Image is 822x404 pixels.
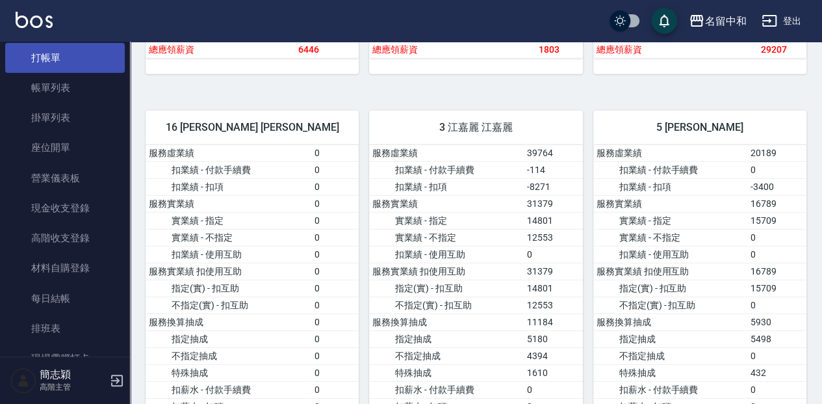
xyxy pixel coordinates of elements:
[369,381,524,398] td: 扣薪水 - 付款手續費
[747,229,806,246] td: 0
[161,121,343,134] span: 16 [PERSON_NAME] [PERSON_NAME]
[311,246,359,263] td: 0
[757,41,806,58] td: 29207
[593,195,748,212] td: 服務實業績
[609,121,791,134] span: 5 [PERSON_NAME]
[311,263,359,280] td: 0
[311,229,359,246] td: 0
[524,263,583,280] td: 31379
[369,246,524,263] td: 扣業績 - 使用互助
[5,223,125,253] a: 高階收支登錄
[369,314,524,330] td: 服務換算抽成
[146,212,311,229] td: 實業績 - 指定
[593,280,748,297] td: 指定(實) - 扣互助
[593,314,748,330] td: 服務換算抽成
[524,297,583,314] td: 12553
[311,280,359,297] td: 0
[524,280,583,297] td: 14801
[146,263,311,280] td: 服務實業績 扣使用互助
[747,280,806,297] td: 15709
[385,121,567,134] span: 3 江嘉麗 江嘉麗
[311,314,359,330] td: 0
[5,163,125,193] a: 營業儀表板
[40,368,106,381] h5: 簡志穎
[311,212,359,229] td: 0
[146,330,311,347] td: 指定抽成
[524,212,583,229] td: 14801
[593,145,748,162] td: 服務虛業績
[311,330,359,347] td: 0
[146,161,311,178] td: 扣業績 - 付款手續費
[146,246,311,263] td: 扣業績 - 使用互助
[369,263,524,280] td: 服務實業績 扣使用互助
[593,364,748,381] td: 特殊抽成
[747,297,806,314] td: 0
[524,314,583,330] td: 11184
[146,381,311,398] td: 扣薪水 - 付款手續費
[369,364,524,381] td: 特殊抽成
[16,12,53,28] img: Logo
[756,9,806,33] button: 登出
[5,193,125,223] a: 現金收支登錄
[524,381,583,398] td: 0
[369,161,524,178] td: 扣業績 - 付款手續費
[369,178,524,195] td: 扣業績 - 扣項
[369,41,535,58] td: 總應領薪資
[5,103,125,133] a: 掛單列表
[369,145,524,162] td: 服務虛業績
[524,364,583,381] td: 1610
[747,263,806,280] td: 16789
[747,178,806,195] td: -3400
[146,280,311,297] td: 指定(實) - 扣互助
[524,330,583,347] td: 5180
[311,145,359,162] td: 0
[535,41,582,58] td: 1803
[651,8,677,34] button: save
[524,145,583,162] td: 39764
[369,347,524,364] td: 不指定抽成
[146,297,311,314] td: 不指定(實) - 扣互助
[369,297,524,314] td: 不指定(實) - 扣互助
[295,41,359,58] td: 6446
[311,178,359,195] td: 0
[369,212,524,229] td: 實業績 - 指定
[747,145,806,162] td: 20189
[5,133,125,163] a: 座位開單
[146,41,295,58] td: 總應領薪資
[311,347,359,364] td: 0
[5,43,125,73] a: 打帳單
[747,212,806,229] td: 15709
[704,13,746,29] div: 名留中和
[747,364,806,381] td: 432
[593,178,748,195] td: 扣業績 - 扣項
[747,347,806,364] td: 0
[5,284,125,314] a: 每日結帳
[747,161,806,178] td: 0
[524,161,583,178] td: -114
[311,195,359,212] td: 0
[311,364,359,381] td: 0
[369,229,524,246] td: 實業績 - 不指定
[5,343,125,373] a: 現場電腦打卡
[146,364,311,381] td: 特殊抽成
[369,195,524,212] td: 服務實業績
[593,330,748,347] td: 指定抽成
[40,381,106,393] p: 高階主管
[146,195,311,212] td: 服務實業績
[524,178,583,195] td: -8271
[524,229,583,246] td: 12553
[747,381,806,398] td: 0
[593,381,748,398] td: 扣薪水 - 付款手續費
[524,195,583,212] td: 31379
[593,161,748,178] td: 扣業績 - 付款手續費
[5,73,125,103] a: 帳單列表
[146,347,311,364] td: 不指定抽成
[369,330,524,347] td: 指定抽成
[747,314,806,330] td: 5930
[524,246,583,263] td: 0
[593,41,758,58] td: 總應領薪資
[10,368,36,394] img: Person
[593,229,748,246] td: 實業績 - 不指定
[146,145,311,162] td: 服務虛業績
[311,161,359,178] td: 0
